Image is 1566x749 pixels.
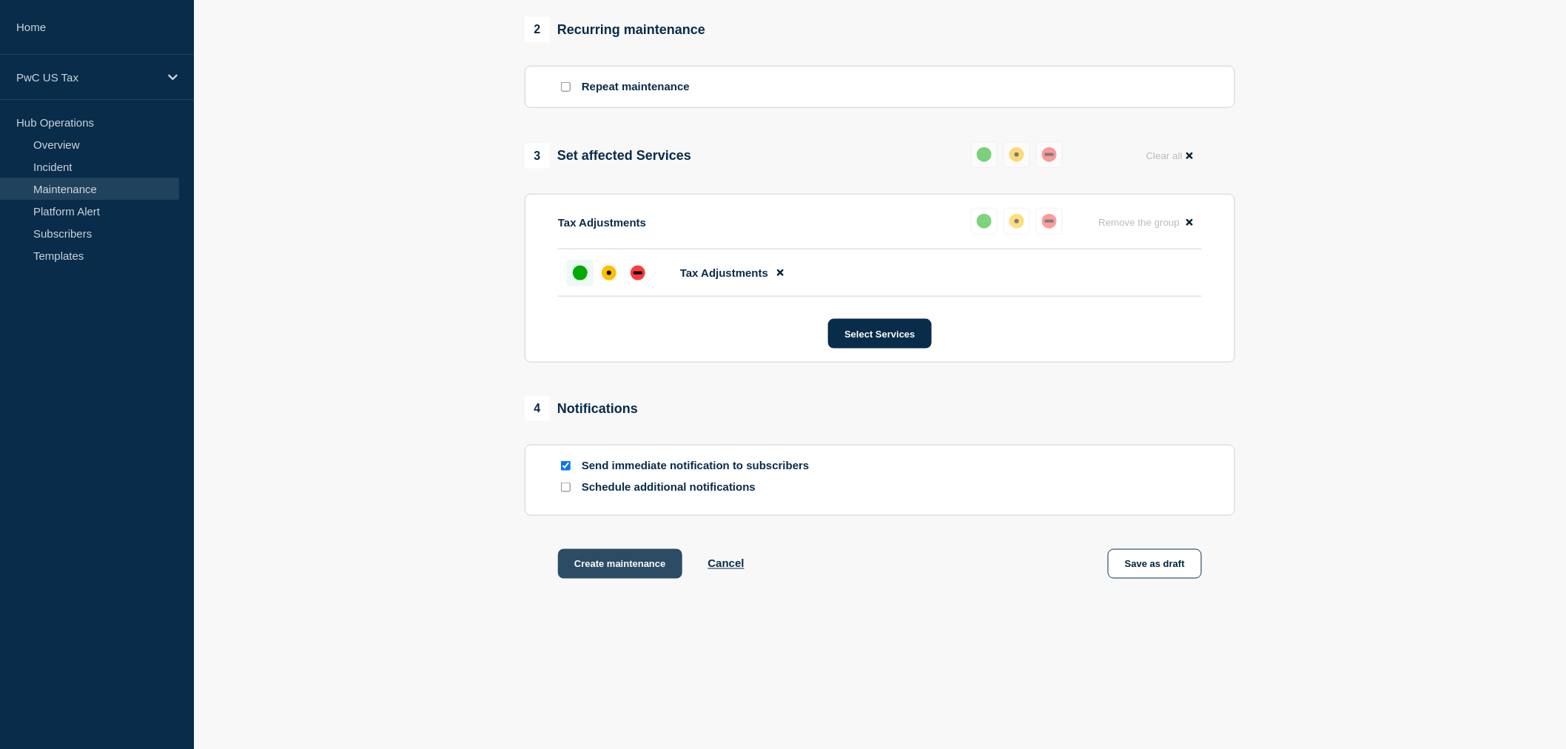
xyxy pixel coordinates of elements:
span: 2 [525,17,550,42]
p: Tax Adjustments [558,216,646,229]
div: Set affected Services [525,144,691,169]
span: Remove the group [1098,217,1180,228]
p: PwC US Tax [16,71,158,84]
span: Tax Adjustments [680,266,768,279]
div: Recurring maintenance [525,17,705,42]
div: affected [1009,147,1024,162]
div: up [977,147,992,162]
div: up [977,214,992,229]
div: up [573,266,588,281]
button: Clear all [1137,141,1202,170]
div: down [1042,214,1057,229]
span: 3 [525,144,550,169]
span: 4 [525,396,550,421]
input: Repeat maintenance [561,82,571,92]
button: Save as draft [1108,549,1202,579]
p: Repeat maintenance [582,80,690,94]
input: Schedule additional notifications [561,483,571,492]
button: affected [1004,141,1030,168]
div: down [631,266,645,281]
button: up [971,141,998,168]
button: Cancel [708,557,745,570]
button: affected [1004,208,1030,235]
button: up [971,208,998,235]
button: Remove the group [1089,208,1202,237]
button: down [1036,141,1063,168]
div: affected [602,266,616,281]
p: Schedule additional notifications [582,480,819,494]
button: Create maintenance [558,549,682,579]
p: Send immediate notification to subscribers [582,459,819,473]
div: down [1042,147,1057,162]
input: Send immediate notification to subscribers [561,461,571,471]
button: down [1036,208,1063,235]
div: affected [1009,214,1024,229]
button: Select Services [828,319,931,349]
div: Notifications [525,396,638,421]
